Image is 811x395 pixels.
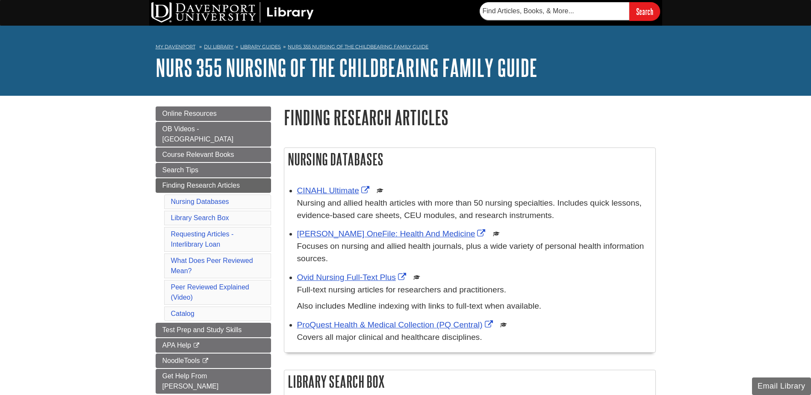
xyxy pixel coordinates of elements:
span: OB Videos - [GEOGRAPHIC_DATA] [162,125,234,143]
a: Library Search Box [171,214,229,221]
a: APA Help [156,338,271,353]
img: Scholarly or Peer Reviewed [500,321,507,328]
a: Link opens in new window [297,229,488,238]
h1: Finding Research Articles [284,106,656,128]
i: This link opens in a new window [202,358,209,364]
a: DU Library [204,44,233,50]
span: Finding Research Articles [162,182,240,189]
span: Get Help From [PERSON_NAME] [162,372,219,390]
span: Online Resources [162,110,217,117]
a: NoodleTools [156,354,271,368]
a: My Davenport [156,43,195,50]
a: Get Help From [PERSON_NAME] [156,369,271,394]
a: What Does Peer Reviewed Mean? [171,257,253,274]
span: Course Relevant Books [162,151,234,158]
a: Link opens in new window [297,273,408,282]
a: Nursing Databases [171,198,229,205]
a: Library Guides [240,44,281,50]
a: Online Resources [156,106,271,121]
img: Scholarly or Peer Reviewed [377,187,383,194]
a: Link opens in new window [297,320,495,329]
a: Peer Reviewed Explained (Video) [171,283,249,301]
a: NURS 355 Nursing of the Childbearing Family Guide [288,44,428,50]
span: APA Help [162,342,191,349]
input: Search [629,2,660,21]
a: Finding Research Articles [156,178,271,193]
button: Email Library [752,377,811,395]
input: Find Articles, Books, & More... [480,2,629,20]
h2: Library Search Box [284,370,655,393]
a: NURS 355 Nursing of the Childbearing Family Guide [156,54,537,81]
p: Also includes Medline indexing with links to full-text when available. [297,300,651,312]
a: Requesting Articles - Interlibrary Loan [171,230,234,248]
div: Guide Page Menu [156,106,271,394]
p: Focuses on nursing and allied health journals, plus a wide variety of personal health information... [297,240,651,265]
form: Searches DU Library's articles, books, and more [480,2,660,21]
nav: breadcrumb [156,41,656,55]
a: Catalog [171,310,195,317]
p: Covers all major clinical and healthcare disciplines. [297,331,651,344]
i: This link opens in a new window [193,343,200,348]
img: DU Library [151,2,314,23]
p: Nursing and allied health articles with more than 50 nursing specialties. Includes quick lessons,... [297,197,651,222]
span: Test Prep and Study Skills [162,326,242,333]
a: Test Prep and Study Skills [156,323,271,337]
img: Scholarly or Peer Reviewed [413,274,420,281]
a: Course Relevant Books [156,147,271,162]
h2: Nursing Databases [284,148,655,171]
span: NoodleTools [162,357,200,364]
a: Link opens in new window [297,186,372,195]
p: Full-text nursing articles for researchers and practitioners. [297,284,651,296]
a: Search Tips [156,163,271,177]
a: OB Videos - [GEOGRAPHIC_DATA] [156,122,271,147]
span: Search Tips [162,166,198,174]
img: Scholarly or Peer Reviewed [493,230,500,237]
